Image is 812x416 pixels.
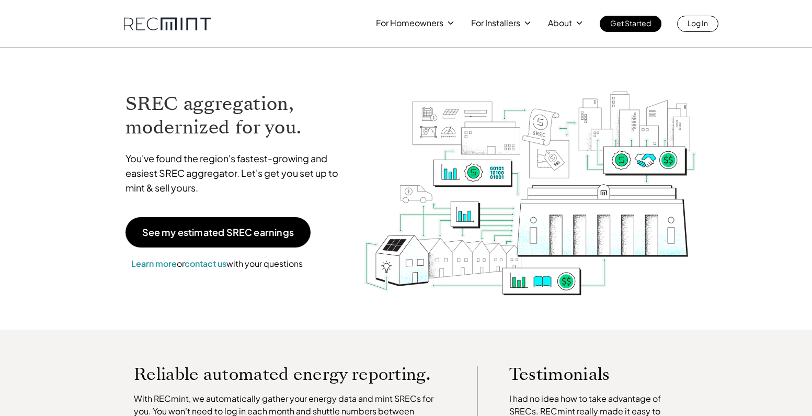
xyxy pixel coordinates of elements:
a: Get Started [600,16,661,32]
p: Testimonials [509,366,665,382]
p: For Installers [471,16,520,30]
a: See my estimated SREC earnings [125,217,311,248]
p: You've found the region's fastest-growing and easiest SREC aggregator. Let's get you set up to mi... [125,151,348,195]
h1: SREC aggregation, modernized for you. [125,92,348,139]
a: Learn more [131,258,177,269]
p: About [548,16,572,30]
p: See my estimated SREC earnings [142,228,294,237]
p: Reliable automated energy reporting. [134,366,445,382]
p: Get Started [610,16,651,30]
p: or with your questions [125,257,308,271]
img: RECmint value cycle [363,63,697,298]
a: Log In [677,16,718,32]
p: For Homeowners [376,16,443,30]
a: contact us [185,258,226,269]
p: Log In [688,16,708,30]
